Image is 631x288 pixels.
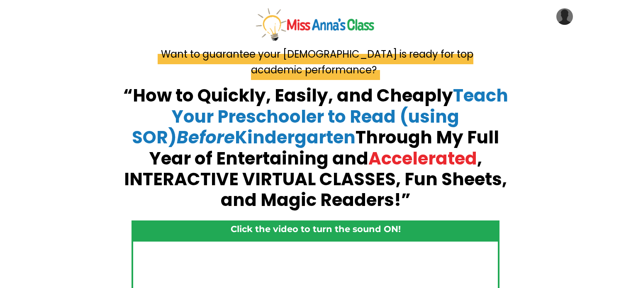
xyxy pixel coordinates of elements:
[177,125,235,150] em: Before
[231,224,401,234] strong: Click the video to turn the sound ON!
[556,8,573,25] img: User Avatar
[132,83,508,150] span: Teach Your Preschooler to Read (using SOR) Kindergarten
[368,146,477,171] span: Accelerated
[123,83,508,212] strong: “How to Quickly, Easily, and Cheaply Through My Full Year of Entertaining and , INTERACTIVE VIRTU...
[158,44,473,80] span: Want to guarantee your [DEMOGRAPHIC_DATA] is ready for top academic performance?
